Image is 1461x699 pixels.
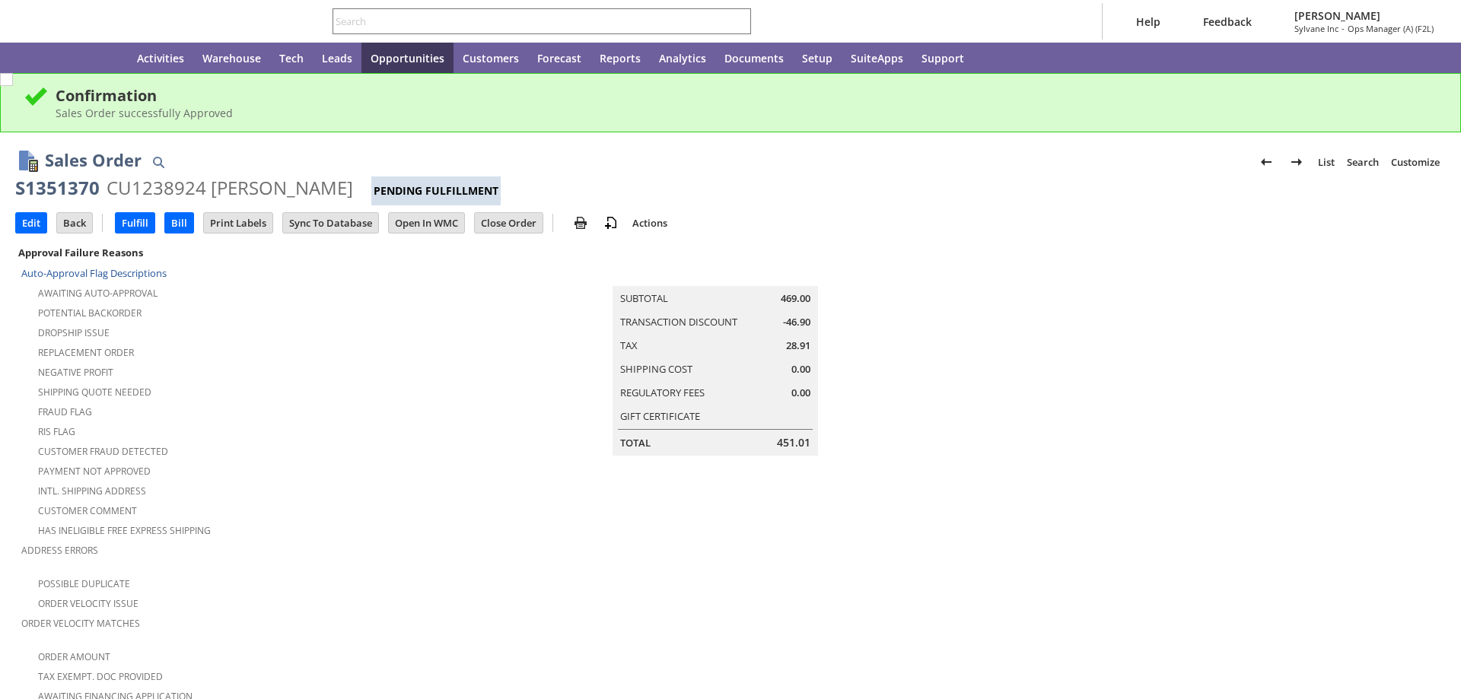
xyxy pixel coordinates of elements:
div: Approval Failure Reasons [15,243,486,262]
a: Shipping Quote Needed [38,386,151,399]
a: Documents [715,43,793,73]
a: Address Errors [21,544,98,557]
a: Auto-Approval Flag Descriptions [21,266,167,280]
a: List [1312,150,1341,174]
a: Customers [454,43,528,73]
a: Total [620,436,651,450]
input: Close Order [475,213,543,233]
span: Setup [802,51,832,65]
a: Home [91,43,128,73]
input: Edit [16,213,46,233]
h1: Sales Order [45,148,142,173]
span: Warehouse [202,51,261,65]
img: add-record.svg [602,214,620,232]
img: Quick Find [149,153,167,171]
a: Recent Records [18,43,55,73]
span: [PERSON_NAME] [1294,8,1434,23]
a: RIS flag [38,425,75,438]
a: Regulatory Fees [620,386,705,399]
input: Search [333,12,730,30]
div: Shortcuts [55,43,91,73]
div: S1351370 [15,176,100,200]
span: Feedback [1203,14,1252,29]
span: Tech [279,51,304,65]
a: Has Ineligible Free Express Shipping [38,524,211,537]
span: Customers [463,51,519,65]
a: Replacement Order [38,346,134,359]
span: 469.00 [781,291,810,306]
span: - [1342,23,1345,34]
span: -46.90 [783,315,810,329]
span: Documents [724,51,784,65]
span: 28.91 [786,338,810,353]
span: Ops Manager (A) (F2L) [1348,23,1434,34]
a: Fraud Flag [38,405,92,418]
a: Warehouse [193,43,270,73]
input: Print Labels [204,213,272,233]
a: Order Velocity Issue [38,597,138,610]
div: Pending Fulfillment [371,176,501,205]
a: Tech [270,43,313,73]
a: Opportunities [361,43,454,73]
svg: Recent Records [27,49,46,67]
input: Back [57,213,92,233]
svg: Shortcuts [64,49,82,67]
div: Sales Order successfully Approved [56,106,1437,120]
input: Open In WMC [389,213,464,233]
a: Search [1341,150,1385,174]
a: Reports [590,43,650,73]
a: Shipping Cost [620,362,692,376]
a: Setup [793,43,842,73]
img: Previous [1257,153,1275,171]
a: Intl. Shipping Address [38,485,146,497]
a: Tax Exempt. Doc Provided [38,670,163,683]
a: Forecast [528,43,590,73]
div: CU1238924 [PERSON_NAME] [107,176,353,200]
caption: Summary [613,262,818,286]
span: Support [921,51,964,65]
span: Forecast [537,51,581,65]
a: Possible Duplicate [38,577,130,590]
a: Potential Backorder [38,307,142,319]
a: Customer Comment [38,504,137,517]
a: Analytics [650,43,715,73]
span: 0.00 [791,362,810,377]
a: Leads [313,43,361,73]
a: Subtotal [620,291,668,305]
svg: Home [100,49,119,67]
div: Confirmation [56,85,1437,106]
span: Opportunities [371,51,444,65]
a: Payment not approved [38,465,151,478]
span: Help [1136,14,1160,29]
input: Bill [165,213,193,233]
span: SuiteApps [851,51,903,65]
span: Reports [600,51,641,65]
a: Dropship Issue [38,326,110,339]
span: Sylvane Inc [1294,23,1338,34]
img: print.svg [571,214,590,232]
a: Actions [626,216,673,230]
span: Leads [322,51,352,65]
a: Transaction Discount [620,315,737,329]
span: Analytics [659,51,706,65]
a: Customize [1385,150,1446,174]
span: 0.00 [791,386,810,400]
a: Support [912,43,973,73]
svg: Search [730,12,748,30]
a: Order Amount [38,650,110,663]
img: Next [1288,153,1306,171]
a: SuiteApps [842,43,912,73]
span: Activities [137,51,184,65]
input: Fulfill [116,213,154,233]
a: Negative Profit [38,366,113,379]
a: Awaiting Auto-Approval [38,287,158,300]
a: Tax [620,338,638,352]
a: Gift Certificate [620,409,700,423]
a: Order Velocity Matches [21,617,140,630]
a: Activities [128,43,193,73]
input: Sync To Database [283,213,378,233]
a: Customer Fraud Detected [38,445,168,458]
span: 451.01 [777,435,810,450]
